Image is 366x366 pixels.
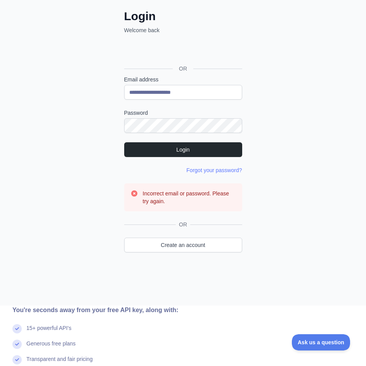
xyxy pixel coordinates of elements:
button: Login [124,142,242,157]
h2: Login [124,9,242,23]
div: 15+ powerful API's [26,324,71,340]
label: Password [124,109,242,117]
span: OR [173,65,193,73]
iframe: [Googleでログイン]ボタン [120,43,245,60]
img: check mark [12,340,22,349]
p: Welcome back [124,26,242,34]
a: Forgot your password? [186,167,242,173]
div: You're seconds away from your free API key, along with: [12,306,251,315]
img: check mark [12,324,22,333]
h3: Incorrect email or password. Please try again. [143,190,236,205]
iframe: Toggle Customer Support [292,334,350,350]
img: check mark [12,355,22,364]
a: Create an account [124,238,242,252]
span: OR [176,221,190,228]
div: Generous free plans [26,340,76,355]
label: Email address [124,76,242,83]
